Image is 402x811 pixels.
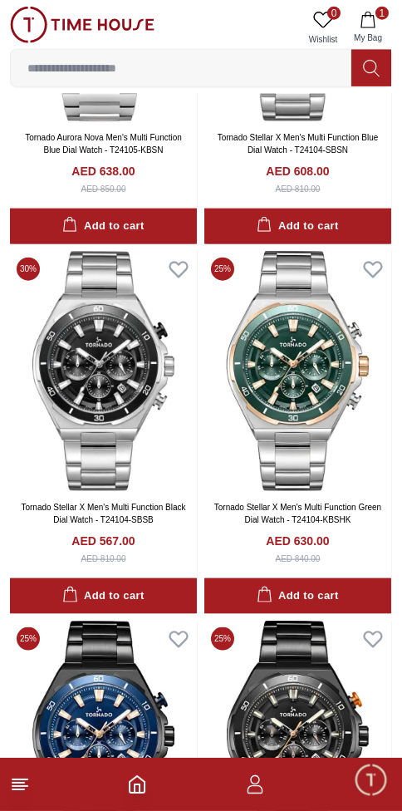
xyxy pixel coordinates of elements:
[21,503,185,524] a: Tornado Stellar X Men's Multi Function Black Dial Watch - T24104-SBSB
[114,596,214,626] div: New Enquiry
[316,601,383,621] span: Exchanges
[276,553,321,565] div: AED 840.00
[204,251,391,492] img: Tornado Stellar X Men's Multi Function Green Dial Watch - T24104-KBSHK
[62,217,144,236] div: Add to cart
[17,627,40,651] span: 25 %
[276,183,321,195] div: AED 810.00
[305,596,394,626] div: Exchanges
[327,7,341,20] span: 0
[204,209,391,244] button: Add to cart
[347,32,389,44] span: My Bag
[344,7,392,49] button: 1My Bag
[81,553,126,565] div: AED 810.00
[10,251,197,492] img: Tornado Stellar X Men's Multi Function Black Dial Watch - T24104-SBSB
[89,634,247,664] div: Nearest Store Locator
[24,518,250,573] span: Hello! I'm your Time House Watches Support Assistant. How can I assist you [DATE]?
[71,163,135,179] h4: AED 638.00
[214,503,381,524] a: Tornado Stellar X Men's Multi Function Green Dial Watch - T24104-KBSHK
[223,596,297,626] div: Services
[233,601,286,621] span: Services
[12,486,402,504] div: [PERSON_NAME]
[218,566,260,577] span: 01:42 PM
[10,7,154,43] img: ...
[84,17,284,33] div: [PERSON_NAME]
[127,774,147,794] a: Home
[201,672,394,702] div: Track your Shipment (Beta)
[257,587,338,606] div: Add to cart
[17,258,40,281] span: 30 %
[266,639,383,659] span: Request a callback
[266,163,329,179] h4: AED 608.00
[360,8,394,42] em: Minimize
[8,8,42,42] em: Back
[62,587,144,606] div: Add to cart
[266,533,329,549] h4: AED 630.00
[218,133,379,155] a: Tornado Stellar X Men's Multi Function Blue Dial Watch - T24104-SBSN
[257,217,338,236] div: Add to cart
[125,601,203,621] span: New Enquiry
[212,677,383,697] span: Track your Shipment (Beta)
[302,7,344,49] a: 0Wishlist
[47,11,75,39] img: Profile picture of Zoe
[100,639,236,659] span: Nearest Store Locator
[353,762,390,799] div: Chat Widget
[204,578,391,614] button: Add to cart
[71,533,135,549] h4: AED 567.00
[10,578,197,614] button: Add to cart
[211,258,234,281] span: 25 %
[10,209,197,244] button: Add to cart
[302,33,344,46] span: Wishlist
[375,7,389,20] span: 1
[255,634,394,664] div: Request a callback
[25,133,182,155] a: Tornado Aurora Nova Men's Multi Function Blue Dial Watch - T24105-KBSN
[81,183,126,195] div: AED 850.00
[211,627,234,651] span: 25 %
